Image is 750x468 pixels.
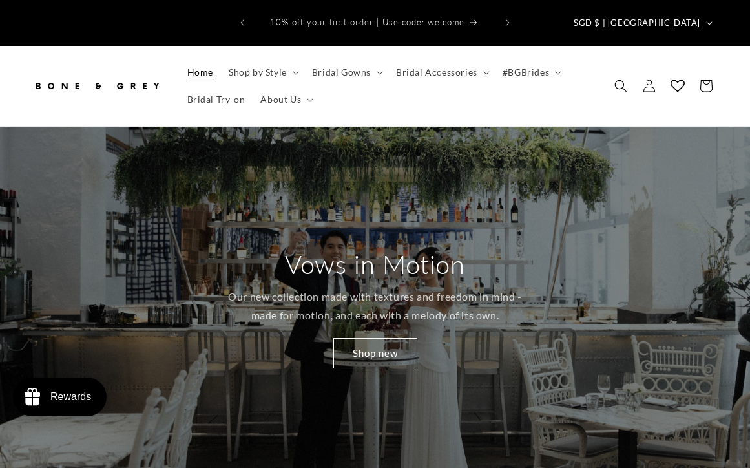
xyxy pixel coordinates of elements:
[253,86,318,113] summary: About Us
[396,67,477,78] span: Bridal Accessories
[285,248,464,281] h2: Vows in Motion
[503,67,549,78] span: #BGBrides
[388,59,495,86] summary: Bridal Accessories
[260,94,301,105] span: About Us
[221,59,304,86] summary: Shop by Style
[495,59,567,86] summary: #BGBrides
[28,67,167,105] a: Bone and Grey Bridal
[32,72,161,100] img: Bone and Grey Bridal
[229,67,287,78] span: Shop by Style
[333,337,417,368] a: Shop new
[222,288,528,325] p: Our new collection made with textures and freedom in mind - made for motion, and each with a melo...
[304,59,388,86] summary: Bridal Gowns
[180,86,253,113] a: Bridal Try-on
[187,67,213,78] span: Home
[574,17,700,30] span: SGD $ | [GEOGRAPHIC_DATA]
[180,59,221,86] a: Home
[566,10,718,35] button: SGD $ | [GEOGRAPHIC_DATA]
[312,67,371,78] span: Bridal Gowns
[50,391,91,403] div: Rewards
[187,94,245,105] span: Bridal Try-on
[228,10,256,35] button: Previous announcement
[607,72,635,100] summary: Search
[270,17,464,27] span: 10% off your first order | Use code: welcome
[494,10,522,35] button: Next announcement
